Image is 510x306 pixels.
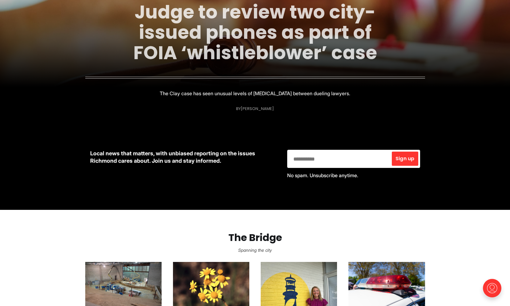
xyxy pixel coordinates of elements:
span: No spam. Unsubscribe anytime. [287,172,358,178]
p: The Clay case has seen unusual levels of [MEDICAL_DATA] between dueling lawyers. [160,89,350,98]
div: By [236,106,274,111]
p: Local news that matters, with unbiased reporting on the issues Richmond cares about. Join us and ... [90,150,277,165]
a: [PERSON_NAME] [241,106,274,112]
span: Sign up [396,156,414,161]
p: Spanning the city [10,246,500,255]
button: Sign up [392,152,418,166]
iframe: portal-trigger [478,276,510,306]
h2: The Bridge [10,232,500,243]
